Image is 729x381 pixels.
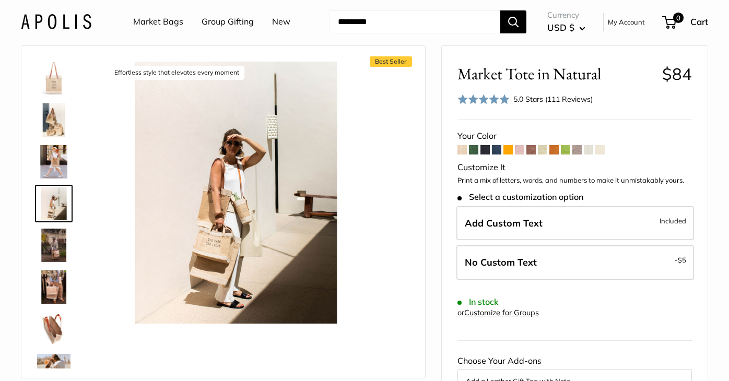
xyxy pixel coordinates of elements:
[35,268,73,306] a: Market Tote in Natural
[456,206,694,241] label: Add Custom Text
[547,8,585,22] span: Currency
[133,14,183,30] a: Market Bags
[35,59,73,97] a: description_Make it yours with custom printed text.
[608,16,645,28] a: My Account
[457,92,593,107] div: 5.0 Stars (111 Reviews)
[109,66,244,80] div: Effortless style that elevates every moment
[37,229,70,262] img: Market Tote in Natural
[37,145,70,178] img: Market Tote in Natural
[513,93,593,105] div: 5.0 Stars (111 Reviews)
[37,270,70,304] img: Market Tote in Natural
[35,227,73,264] a: Market Tote in Natural
[660,215,686,227] span: Included
[35,101,73,139] a: description_The Original Market bag in its 4 native styles
[330,10,500,33] input: Search...
[370,56,412,67] span: Best Seller
[37,312,70,346] img: description_Water resistant inner liner.
[457,64,654,84] span: Market Tote in Natural
[272,14,290,30] a: New
[465,256,537,268] span: No Custom Text
[35,143,73,181] a: Market Tote in Natural
[457,175,692,186] p: Print a mix of letters, words, and numbers to make it unmistakably yours.
[35,310,73,348] a: description_Water resistant inner liner.
[547,19,585,36] button: USD $
[457,306,539,320] div: or
[547,22,574,33] span: USD $
[465,217,543,229] span: Add Custom Text
[105,62,367,324] img: description_Effortless style that elevates every moment
[678,256,686,264] span: $5
[456,245,694,280] label: Leave Blank
[464,308,539,317] a: Customize for Groups
[35,185,73,222] a: description_Effortless style that elevates every moment
[690,16,708,27] span: Cart
[457,192,583,202] span: Select a customization option
[21,14,91,29] img: Apolis
[457,128,692,144] div: Your Color
[500,10,526,33] button: Search
[662,64,692,84] span: $84
[202,14,254,30] a: Group Gifting
[663,14,708,30] a: 0 Cart
[457,297,499,307] span: In stock
[37,103,70,137] img: description_The Original Market bag in its 4 native styles
[675,254,686,266] span: -
[37,187,70,220] img: description_Effortless style that elevates every moment
[673,13,684,23] span: 0
[457,160,692,175] div: Customize It
[37,62,70,95] img: description_Make it yours with custom printed text.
